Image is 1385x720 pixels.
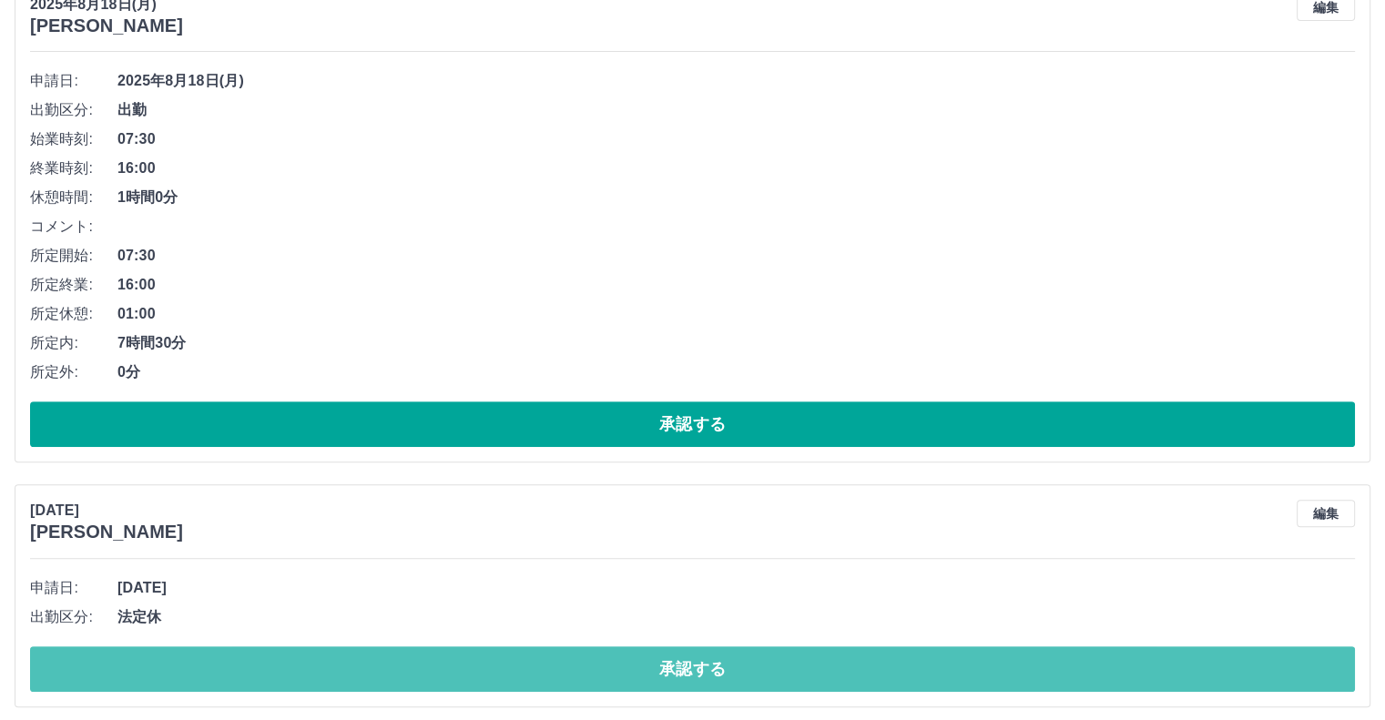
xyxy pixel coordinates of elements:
span: 所定開始: [30,245,117,267]
span: 所定休憩: [30,303,117,325]
button: 承認する [30,401,1355,447]
span: コメント: [30,216,117,238]
button: 編集 [1297,500,1355,527]
span: 所定外: [30,361,117,383]
span: 始業時刻: [30,128,117,150]
span: 16:00 [117,157,1355,179]
span: 2025年8月18日(月) [117,70,1355,92]
span: 法定休 [117,606,1355,628]
span: 0分 [117,361,1355,383]
span: 16:00 [117,274,1355,296]
span: 出勤区分: [30,99,117,121]
h3: [PERSON_NAME] [30,522,183,543]
span: 出勤区分: [30,606,117,628]
button: 承認する [30,646,1355,692]
span: 7時間30分 [117,332,1355,354]
span: 出勤 [117,99,1355,121]
span: 休憩時間: [30,187,117,208]
span: 所定内: [30,332,117,354]
span: 所定終業: [30,274,117,296]
span: 07:30 [117,128,1355,150]
p: [DATE] [30,500,183,522]
span: 01:00 [117,303,1355,325]
span: [DATE] [117,577,1355,599]
span: 終業時刻: [30,157,117,179]
span: 1時間0分 [117,187,1355,208]
span: 申請日: [30,70,117,92]
span: 07:30 [117,245,1355,267]
span: 申請日: [30,577,117,599]
h3: [PERSON_NAME] [30,15,183,36]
